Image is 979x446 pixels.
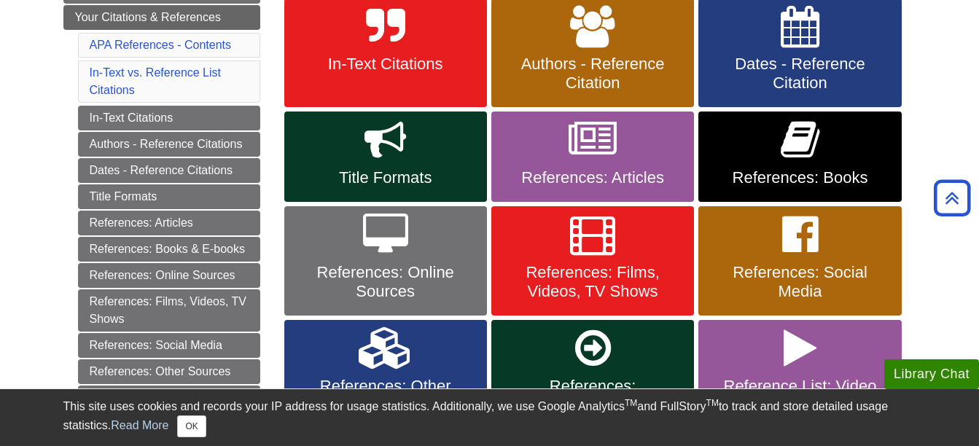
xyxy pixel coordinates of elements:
a: APA References - Contents [90,39,231,51]
a: References: Articles [78,211,260,235]
a: Read More [111,419,168,431]
a: References: Books [698,111,901,202]
span: References: Online Sources [295,263,476,301]
a: References: Social Media [78,333,260,358]
a: References: Films, Videos, TV Shows [491,206,694,316]
span: References: Secondary/Indirect Sources [502,377,683,434]
a: References: Online Sources [78,263,260,288]
div: This site uses cookies and records your IP address for usage statistics. Additionally, we use Goo... [63,398,916,437]
a: Title Formats [284,111,487,202]
span: Your Citations & References [75,11,221,23]
a: References: Online Sources [284,206,487,316]
span: References: Articles [502,168,683,187]
a: References: Films, Videos, TV Shows [78,289,260,332]
button: Close [177,415,206,437]
a: Title Formats [78,184,260,209]
a: Authors - Reference Citations [78,132,260,157]
a: Dates - Reference Citations [78,158,260,183]
a: References: Secondary/Indirect Sources [78,386,260,428]
a: Your Citations & References [63,5,260,30]
sup: TM [706,398,719,408]
a: Back to Top [929,188,975,208]
a: In-Text Citations [78,106,260,130]
span: References: Films, Videos, TV Shows [502,263,683,301]
span: References: Other Sources [295,377,476,415]
span: References: Books [709,168,890,187]
span: Dates - Reference Citation [709,55,890,93]
span: Title Formats [295,168,476,187]
a: References: Social Media [698,206,901,316]
span: Reference List: Video Tutorials [709,377,890,415]
span: Authors - Reference Citation [502,55,683,93]
span: References: Social Media [709,263,890,301]
button: Library Chat [884,359,979,389]
a: References: Books & E-books [78,237,260,262]
span: In-Text Citations [295,55,476,74]
a: References: Articles [491,111,694,202]
a: In-Text vs. Reference List Citations [90,66,222,96]
sup: TM [625,398,637,408]
a: References: Other Sources [78,359,260,384]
